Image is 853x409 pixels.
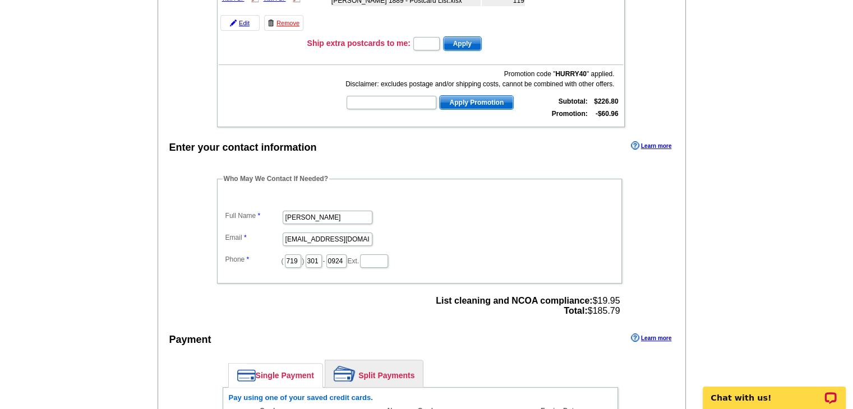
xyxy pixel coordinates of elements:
[564,306,587,315] strong: Total:
[225,233,282,243] label: Email
[225,254,282,264] label: Phone
[436,296,620,316] span: $19.95 $185.79
[596,110,619,118] strong: -$60.96
[264,15,303,31] a: Remove
[307,38,411,48] h3: Ship extra postcards to me:
[444,37,481,50] span: Apply
[559,97,588,105] strong: Subtotal:
[439,95,514,110] button: Apply Promotion
[436,296,592,305] strong: List cleaning and NCOA compliance:
[555,70,587,78] b: HURRY40
[230,20,237,26] img: pencil-icon.gif
[237,369,256,382] img: single-payment.png
[223,252,616,269] dd: ( ) - Ext.
[229,393,612,402] h6: Pay using one of your saved credit cards.
[268,20,274,26] img: trashcan-icon.gif
[631,141,671,150] a: Learn more
[631,333,671,342] a: Learn more
[345,69,614,89] div: Promotion code " " applied. Disclaimer: excludes postage and/or shipping costs, cannot be combine...
[552,110,588,118] strong: Promotion:
[169,332,211,347] div: Payment
[594,97,618,105] strong: $226.80
[443,36,482,51] button: Apply
[325,360,423,387] a: Split Payments
[440,96,513,109] span: Apply Promotion
[223,174,329,184] legend: Who May We Contact If Needed?
[229,364,322,387] a: Single Payment
[334,366,356,382] img: split-payment.png
[169,140,317,155] div: Enter your contact information
[220,15,260,31] a: Edit
[695,374,853,409] iframe: LiveChat chat widget
[225,211,282,221] label: Full Name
